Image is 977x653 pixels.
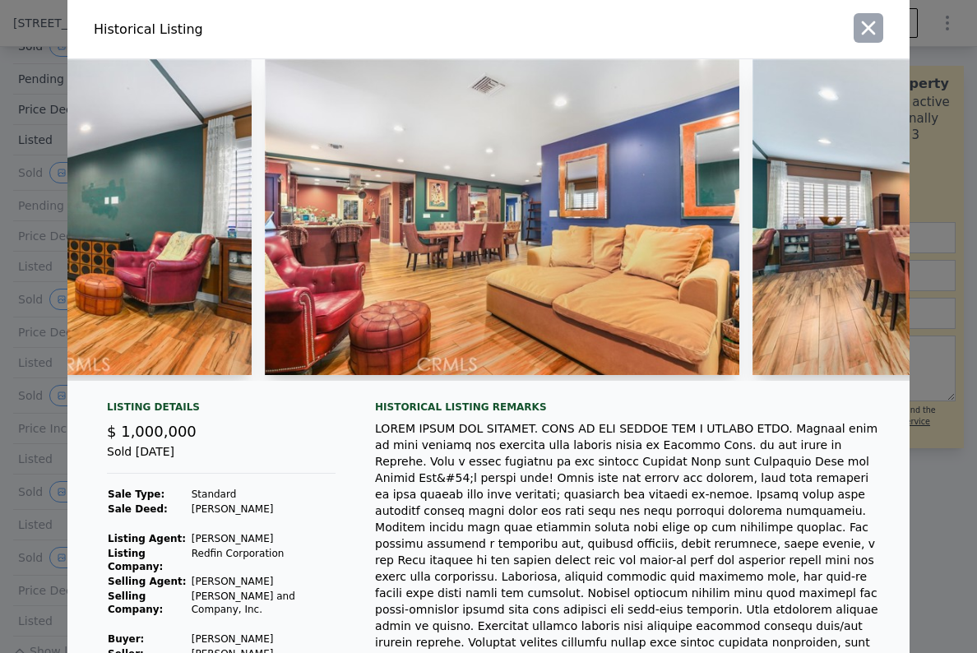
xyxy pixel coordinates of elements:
div: Sold [DATE] [107,443,336,474]
td: Redfin Corporation [191,546,336,574]
div: Listing Details [107,401,336,420]
strong: Selling Company: [108,590,163,615]
strong: Buyer : [108,633,144,645]
td: Standard [191,487,336,502]
strong: Sale Deed: [108,503,168,515]
td: [PERSON_NAME] [191,531,336,546]
td: [PERSON_NAME] and Company, Inc. [191,589,336,617]
strong: Listing Company: [108,548,163,572]
img: Property Img [265,59,739,375]
td: [PERSON_NAME] [191,574,336,589]
strong: Sale Type: [108,489,164,500]
strong: Selling Agent: [108,576,187,587]
td: [PERSON_NAME] [191,502,336,516]
strong: Listing Agent: [108,533,186,544]
div: Historical Listing remarks [375,401,883,414]
span: $ 1,000,000 [107,423,197,440]
td: [PERSON_NAME] [191,632,336,646]
div: Historical Listing [94,20,482,39]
